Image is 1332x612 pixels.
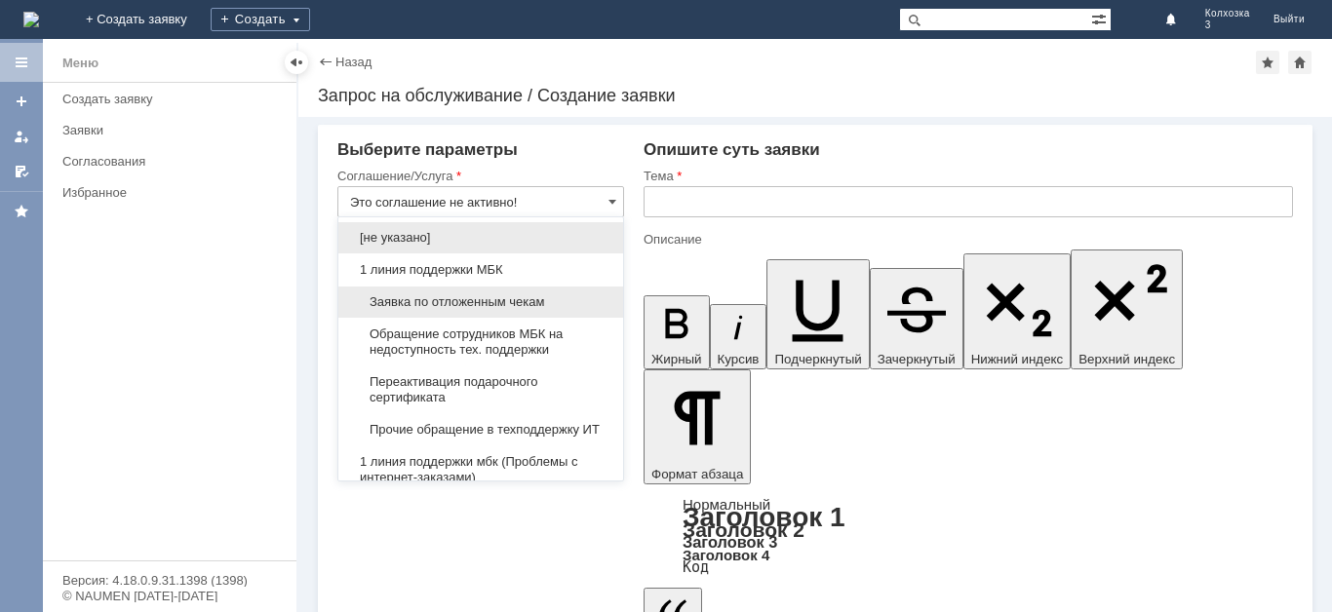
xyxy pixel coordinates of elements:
div: Добавить в избранное [1256,51,1279,74]
div: Создать заявку [62,92,285,106]
a: Создать заявку [6,86,37,117]
span: 1 линия поддержки МБК [350,262,611,278]
div: Версия: 4.18.0.9.31.1398 (1398) [62,574,277,587]
span: Нижний индекс [971,352,1064,366]
span: Переактивация подарочного сертификата [350,374,611,405]
span: Жирный [651,352,702,366]
button: Зачеркнутый [870,268,963,369]
div: Скрыть меню [285,51,308,74]
button: Жирный [644,295,710,369]
div: Описание [644,233,1289,246]
button: Подчеркнутый [766,259,869,369]
span: 1 линия поддержки мбк (Проблемы с интернет-заказами) [350,454,611,485]
span: Расширенный поиск [1091,9,1111,27]
a: Заголовок 4 [683,547,769,563]
span: [не указано] [350,230,611,246]
span: Зачеркнутый [878,352,956,366]
div: Согласования [62,154,285,169]
a: Код [683,558,709,576]
a: Назад [335,55,372,69]
button: Курсив [710,304,767,369]
button: Нижний индекс [963,253,1072,369]
span: Выберите параметры [337,140,518,159]
button: Верхний индекс [1071,249,1183,369]
a: Заголовок 3 [683,533,777,551]
div: Сделать домашней страницей [1288,51,1312,74]
div: Заявки [62,123,285,137]
span: Курсив [718,352,760,366]
span: 3 [1205,19,1250,31]
a: Мои согласования [6,156,37,187]
span: Формат абзаца [651,467,743,481]
a: Создать заявку [55,84,293,114]
div: Меню [62,52,98,75]
div: Тема [644,170,1289,182]
a: Заявки [55,115,293,145]
span: Колхозка [1205,8,1250,19]
div: Соглашение/Услуга [337,170,620,182]
span: Верхний индекс [1078,352,1175,366]
img: logo [23,12,39,27]
span: Обращение сотрудников МБК на недоступность тех. поддержки [350,326,611,358]
a: Заголовок 2 [683,518,804,541]
div: Создать [211,8,310,31]
div: Запрос на обслуживание / Создание заявки [318,86,1312,105]
a: Перейти на домашнюю страницу [23,12,39,27]
a: Мои заявки [6,121,37,152]
span: Прочие обращение в техподдержку ИТ [350,422,611,438]
button: Формат абзаца [644,369,751,484]
div: Избранное [62,185,263,200]
div: Формат абзаца [644,498,1293,574]
a: Заголовок 1 [683,502,845,532]
a: Согласования [55,146,293,176]
span: Подчеркнутый [774,352,861,366]
a: Нормальный [683,496,770,513]
div: © NAUMEN [DATE]-[DATE] [62,590,277,602]
span: Опишите суть заявки [644,140,820,159]
span: Заявка по отложенным чекам [350,294,611,310]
